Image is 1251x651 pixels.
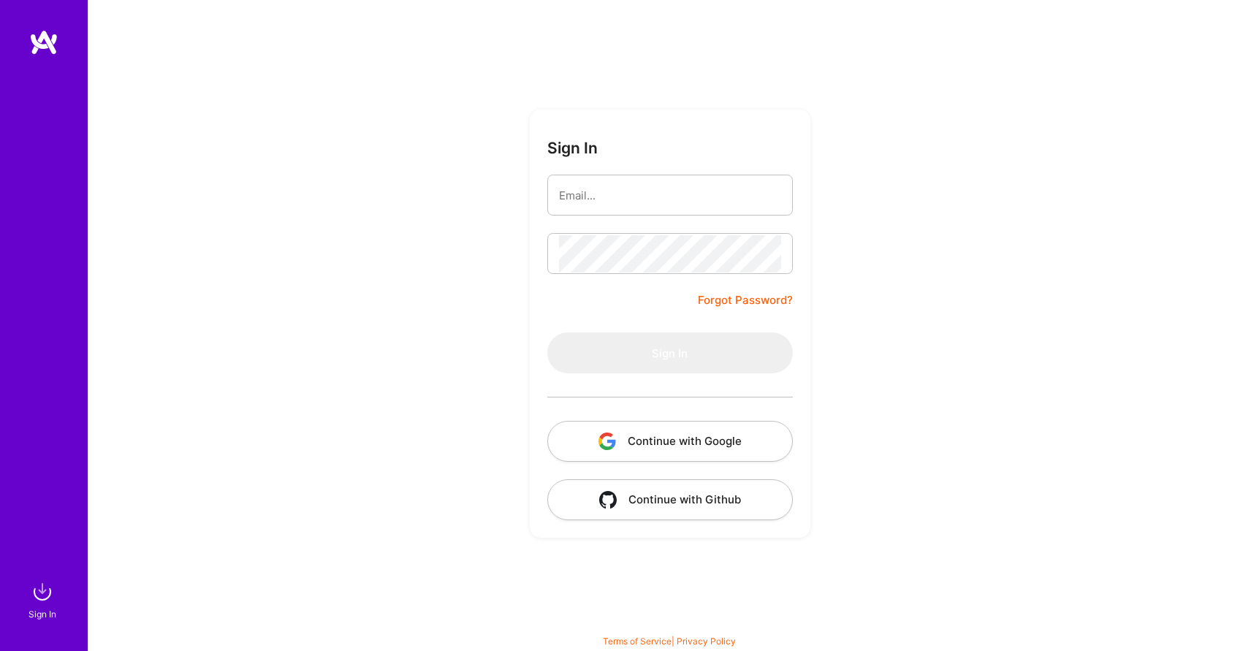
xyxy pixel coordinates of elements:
div: © 2025 ATeams Inc., All rights reserved. [88,607,1251,644]
a: Privacy Policy [677,636,736,647]
img: logo [29,29,58,56]
button: Continue with Github [547,479,793,520]
span: | [603,636,736,647]
a: Terms of Service [603,636,672,647]
h3: Sign In [547,139,598,157]
input: Email... [559,177,781,214]
div: Sign In [28,606,56,622]
a: sign inSign In [31,577,57,622]
img: icon [599,491,617,509]
img: icon [598,433,616,450]
img: sign in [28,577,57,606]
button: Sign In [547,332,793,373]
a: Forgot Password? [698,292,793,309]
button: Continue with Google [547,421,793,462]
